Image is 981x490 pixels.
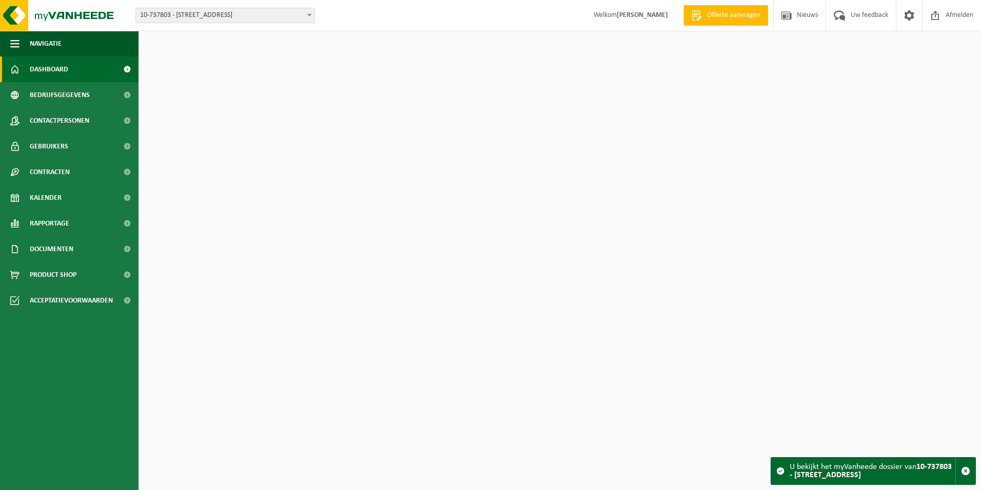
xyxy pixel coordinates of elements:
span: Kalender [30,185,62,211]
span: Dashboard [30,56,68,82]
span: Offerte aanvragen [704,10,763,21]
strong: 10-737803 - [STREET_ADDRESS] [790,463,952,479]
span: Acceptatievoorwaarden [30,288,113,313]
span: Product Shop [30,262,76,288]
span: 10-737803 - TERRANOVA NV - 9940 EVERGEM, GIPSWEG 6 [136,8,315,23]
span: 10-737803 - TERRANOVA NV - 9940 EVERGEM, GIPSWEG 6 [135,8,315,23]
span: Rapportage [30,211,69,236]
strong: [PERSON_NAME] [617,11,668,19]
span: Contactpersonen [30,108,89,134]
span: Bedrijfsgegevens [30,82,90,108]
span: Navigatie [30,31,62,56]
a: Offerte aanvragen [683,5,768,26]
span: Contracten [30,159,70,185]
div: U bekijkt het myVanheede dossier van [790,458,955,484]
span: Gebruikers [30,134,68,159]
span: Documenten [30,236,73,262]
